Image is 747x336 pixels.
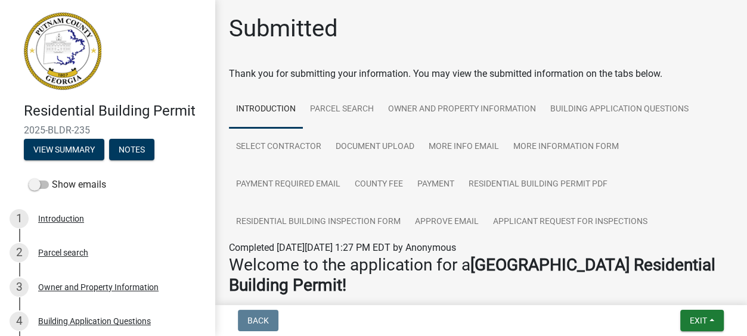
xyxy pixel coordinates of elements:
div: Introduction [38,214,84,223]
span: Back [247,316,269,325]
a: Payment Required Email [229,166,348,204]
div: Thank you for submitting your information. You may view the submitted information on the tabs below. [229,67,733,81]
span: Exit [690,316,707,325]
a: Building Application Questions [543,91,696,129]
a: Owner and Property Information [381,91,543,129]
a: Residential Building Permit PDF [461,166,615,204]
button: Back [238,310,278,331]
div: Owner and Property Information [38,283,159,291]
div: Parcel search [38,248,88,257]
a: County Fee [348,166,410,204]
a: Select contractor [229,128,328,166]
a: Payment [410,166,461,204]
div: 1 [10,209,29,228]
div: 2 [10,243,29,262]
a: Parcel search [303,91,381,129]
button: Notes [109,139,154,160]
h1: Submitted [229,14,338,43]
a: More Information Form [506,128,626,166]
a: Introduction [229,91,303,129]
a: Approve Email [408,203,486,241]
h4: Residential Building Permit [24,102,205,120]
label: Show emails [29,178,106,192]
span: Completed [DATE][DATE] 1:27 PM EDT by Anonymous [229,242,456,253]
div: Building Application Questions [38,317,151,325]
strong: [GEOGRAPHIC_DATA] Residential Building Permit! [229,255,715,295]
span: 2025-BLDR-235 [24,125,191,136]
wm-modal-confirm: Notes [109,145,154,155]
div: 4 [10,312,29,331]
a: Residential Building Inspection Form [229,203,408,241]
button: Exit [680,310,724,331]
img: Putnam County, Georgia [24,13,101,90]
h3: Welcome to the application for a [229,255,733,295]
div: 3 [10,278,29,297]
a: Document Upload [328,128,421,166]
wm-modal-confirm: Summary [24,145,104,155]
a: More Info Email [421,128,506,166]
button: View Summary [24,139,104,160]
a: Applicant Request for Inspections [486,203,655,241]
